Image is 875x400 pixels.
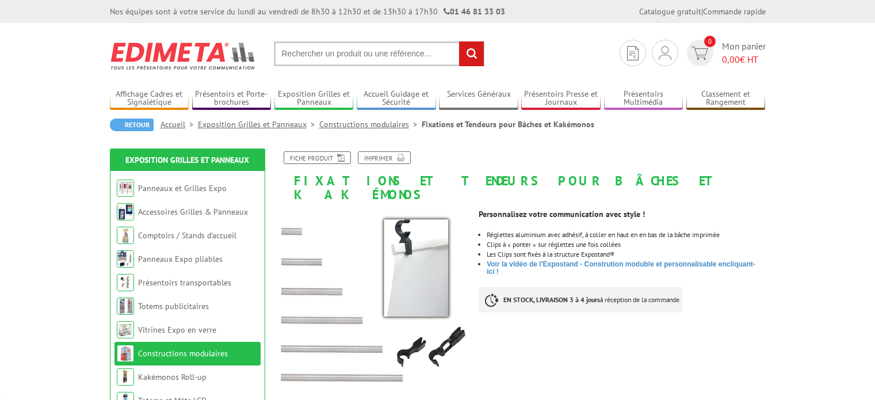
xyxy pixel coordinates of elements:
[117,368,134,386] img: Kakémonos Roll-up
[117,180,134,197] img: Panneaux et Grilles Expo
[117,321,134,338] img: Vitrines Expo en verre
[659,46,671,60] img: devis rapide
[604,89,683,108] a: Présentoirs Multimédia
[117,298,134,315] img: Totems publicitaires
[138,207,248,217] a: Accessoires Grilles & Panneaux
[722,54,740,65] span: 0,00
[274,89,354,108] a: Exposition Grilles et Panneaux
[487,241,765,248] li: Clips à « ponter » sur réglettes une fois collées
[274,41,484,66] input: Rechercher un produit ou une référence...
[487,260,755,276] a: Voir la vidéo de l'Expostand - Constrution moduble et personnalisable encliquant-ici !
[117,203,134,220] img: Accessoires Grilles & Panneaux
[686,89,766,108] a: Classement et Rangement
[161,119,198,129] a: Accueil
[459,41,484,66] input: rechercher
[138,277,231,288] a: Présentoirs transportables
[358,151,411,164] a: Imprimer
[357,89,436,108] a: Accueil Guidage et Sécurité
[503,295,600,304] strong: EN STOCK, LIVRAISON 3 à 4 jours
[487,231,765,238] li: Réglettes aluminium avec adhésif, à coller en haut en en bas de la bâche imprimée
[138,325,216,335] a: Vitrines Expo en verre
[487,251,765,258] li: Les Clips sont fixés à la structure Expostand®
[439,89,518,108] a: Services Généraux
[138,183,227,193] a: Panneaux et Grilles Expo
[110,89,189,108] a: Affichage Cadres et Signalétique
[422,119,594,130] li: Fixations et Tendeurs pour Bâches et Kakémonos
[138,230,236,241] a: Comptoirs / Stands d'accueil
[138,254,223,264] a: Panneaux Expo pliables
[639,6,766,17] div: |
[319,119,422,129] a: Constructions modulaires
[521,89,601,108] a: Présentoirs Presse et Journaux
[138,372,207,382] a: Kakémonos Roll-up
[684,40,766,66] a: devis rapide 0 Mon panier 0,00€ HT
[117,345,134,362] img: Constructions modulaires
[487,260,727,268] span: Voir la vidéo de l'Expostand - Constrution moduble et personnalisable en
[125,155,249,165] a: Exposition Grilles et Panneaux
[722,53,766,66] span: € HT
[691,47,708,60] img: devis rapide
[479,208,746,220] td: Personnalisez votre communication avec style !
[722,40,766,66] span: Mon panier
[192,89,272,108] a: Présentoirs et Porte-brochures
[703,6,766,17] a: Commande rapide
[639,6,701,17] a: Catalogue gratuit
[479,287,682,313] p: à réception de la commande
[138,301,209,311] a: Totems publicitaires
[117,250,134,268] img: Panneaux Expo pliables
[627,46,639,60] img: devis rapide
[444,6,505,17] strong: 01 46 81 33 03
[117,274,134,291] img: Présentoirs transportables
[704,36,716,47] span: 0
[110,35,257,77] img: Edimeta
[110,6,505,17] div: Nos équipes sont à votre service du lundi au vendredi de 8h30 à 12h30 et de 13h30 à 17h30
[284,151,351,164] a: Fiche produit
[110,119,154,131] a: Retour
[138,348,228,359] a: Constructions modulaires
[198,119,319,129] a: Exposition Grilles et Panneaux
[117,227,134,244] img: Comptoirs / Stands d'accueil
[268,151,774,201] h1: Fixations et Tendeurs pour Bâches et Kakémonos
